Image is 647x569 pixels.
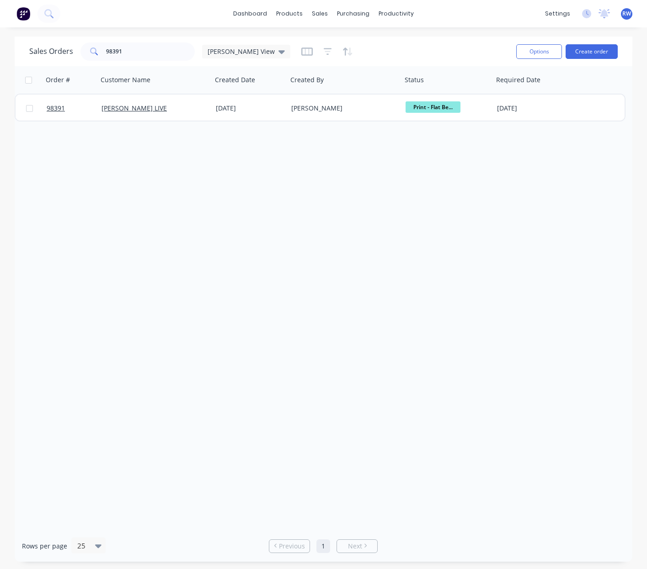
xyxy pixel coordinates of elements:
img: Factory [16,7,30,21]
ul: Pagination [265,539,381,553]
div: Customer Name [101,75,150,84]
div: productivity [374,7,418,21]
div: settings [540,7,575,21]
span: RW [622,10,631,18]
button: Options [516,44,562,59]
span: 98391 [47,104,65,113]
h1: Sales Orders [29,47,73,56]
span: Print - Flat Be... [406,101,460,113]
span: [PERSON_NAME] View [208,47,275,56]
a: Previous page [269,542,310,551]
a: dashboard [229,7,272,21]
div: [DATE] [216,104,284,113]
a: Next page [337,542,377,551]
span: Rows per page [22,542,67,551]
a: [PERSON_NAME] LIVE [102,104,167,112]
div: [PERSON_NAME] [291,104,393,113]
button: Create order [566,44,618,59]
span: Next [348,542,362,551]
div: Created Date [215,75,255,84]
div: Created By [290,75,324,84]
input: Search... [106,42,195,61]
div: Order # [46,75,70,84]
span: Previous [279,542,305,551]
div: purchasing [332,7,374,21]
a: Page 1 is your current page [316,539,330,553]
div: Status [405,75,424,84]
a: 98391 [47,95,102,122]
div: sales [307,7,332,21]
div: Required Date [496,75,540,84]
div: [DATE] [497,104,570,113]
div: products [272,7,307,21]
